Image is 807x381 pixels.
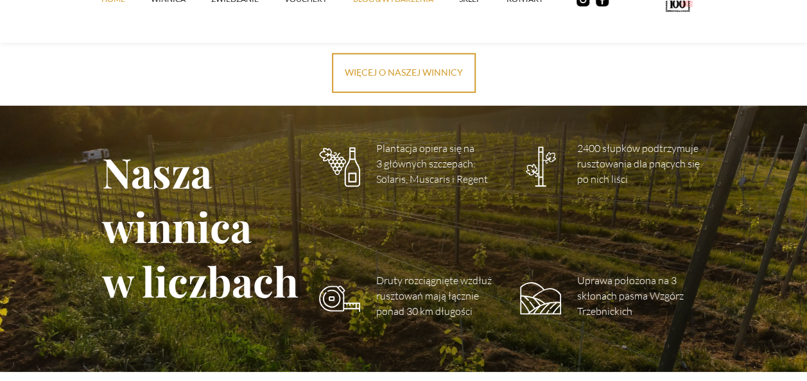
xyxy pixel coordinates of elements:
[376,140,505,187] p: Plantacja opiera się na 3 głównych szczepach: Solaris, Muscaris i Regent
[332,53,476,93] a: więcej o naszej winnicy
[376,273,505,319] p: Druty rozciągnięte wzdłuż rusztowań mają łącznie ponad 30 km długości
[577,273,706,319] p: Uprawa położona na 3 skłonach pasma Wzgórz Trzebnickich
[577,140,706,187] p: 2400 słupków podtrzymuje rusztowania dla pnących się po nich liści
[102,106,304,346] h1: Nasza winnica w liczbach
